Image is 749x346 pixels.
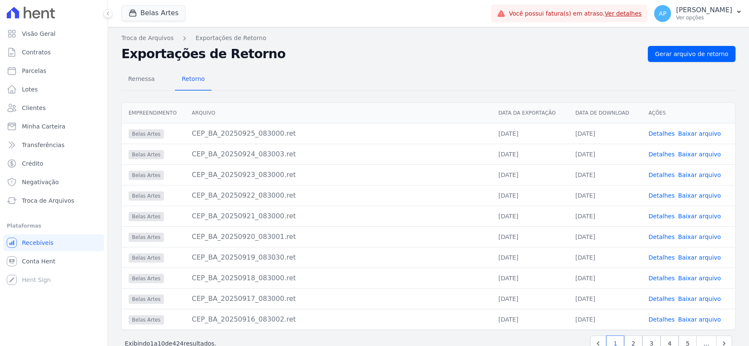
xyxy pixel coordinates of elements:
td: [DATE] [569,268,642,288]
td: [DATE] [569,309,642,330]
td: [DATE] [569,206,642,226]
th: Empreendimento [122,103,185,123]
div: Plataformas [7,221,101,231]
a: Retorno [175,69,212,91]
td: [DATE] [569,144,642,164]
td: [DATE] [492,309,569,330]
td: [DATE] [492,144,569,164]
td: [DATE] [492,268,569,288]
div: CEP_BA_20250921_083000.ret [192,211,485,221]
a: Conta Hent [3,253,104,270]
a: Negativação [3,174,104,190]
th: Arquivo [185,103,492,123]
span: Crédito [22,159,43,168]
span: Belas Artes [129,253,164,263]
a: Ver detalhes [605,10,642,17]
a: Detalhes [649,295,675,302]
p: Ver opções [676,14,732,21]
td: [DATE] [569,123,642,144]
a: Detalhes [649,254,675,261]
a: Baixar arquivo [678,192,721,199]
span: Visão Geral [22,30,56,38]
button: AP [PERSON_NAME] Ver opções [647,2,749,25]
a: Detalhes [649,233,675,240]
td: [DATE] [492,123,569,144]
span: Belas Artes [129,233,164,242]
span: Belas Artes [129,150,164,159]
td: [DATE] [492,206,569,226]
span: Clientes [22,104,46,112]
a: Baixar arquivo [678,233,721,240]
span: Belas Artes [129,191,164,201]
a: Detalhes [649,213,675,220]
span: Belas Artes [129,212,164,221]
span: Belas Artes [129,295,164,304]
a: Baixar arquivo [678,151,721,158]
span: Recebíveis [22,239,54,247]
a: Parcelas [3,62,104,79]
span: Troca de Arquivos [22,196,74,205]
td: [DATE] [569,164,642,185]
span: Parcelas [22,67,46,75]
span: Belas Artes [129,171,164,180]
span: Lotes [22,85,38,94]
span: Contratos [22,48,51,56]
a: Lotes [3,81,104,98]
a: Baixar arquivo [678,316,721,323]
span: Você possui fatura(s) em atraso. [509,9,642,18]
a: Recebíveis [3,234,104,251]
a: Detalhes [649,316,675,323]
span: Belas Artes [129,129,164,139]
a: Minha Carteira [3,118,104,135]
th: Ações [642,103,735,123]
a: Visão Geral [3,25,104,42]
h2: Exportações de Retorno [121,46,641,62]
div: CEP_BA_20250923_083000.ret [192,170,485,180]
td: [DATE] [492,226,569,247]
a: Baixar arquivo [678,254,721,261]
td: [DATE] [492,247,569,268]
a: Detalhes [649,275,675,282]
button: Belas Artes [121,5,185,21]
td: [DATE] [569,185,642,206]
a: Detalhes [649,151,675,158]
a: Detalhes [649,130,675,137]
a: Baixar arquivo [678,172,721,178]
td: [DATE] [569,288,642,309]
a: Clientes [3,99,104,116]
a: Transferências [3,137,104,153]
div: CEP_BA_20250925_083000.ret [192,129,485,139]
th: Data de Download [569,103,642,123]
th: Data da Exportação [492,103,569,123]
td: [DATE] [492,164,569,185]
a: Baixar arquivo [678,213,721,220]
div: CEP_BA_20250924_083003.ret [192,149,485,159]
a: Gerar arquivo de retorno [648,46,736,62]
a: Troca de Arquivos [121,34,174,43]
td: [DATE] [569,247,642,268]
a: Detalhes [649,172,675,178]
a: Baixar arquivo [678,130,721,137]
span: Minha Carteira [22,122,65,131]
a: Baixar arquivo [678,275,721,282]
span: Negativação [22,178,59,186]
td: [DATE] [569,226,642,247]
span: Retorno [177,70,210,87]
div: CEP_BA_20250922_083000.ret [192,190,485,201]
nav: Tab selector [121,69,212,91]
span: Belas Artes [129,274,164,283]
span: Remessa [123,70,160,87]
span: Belas Artes [129,315,164,325]
span: AP [659,11,666,16]
a: Baixar arquivo [678,295,721,302]
div: CEP_BA_20250918_083000.ret [192,273,485,283]
td: [DATE] [492,288,569,309]
nav: Breadcrumb [121,34,736,43]
span: Conta Hent [22,257,55,266]
a: Detalhes [649,192,675,199]
span: Transferências [22,141,64,149]
td: [DATE] [492,185,569,206]
a: Crédito [3,155,104,172]
a: Troca de Arquivos [3,192,104,209]
a: Contratos [3,44,104,61]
